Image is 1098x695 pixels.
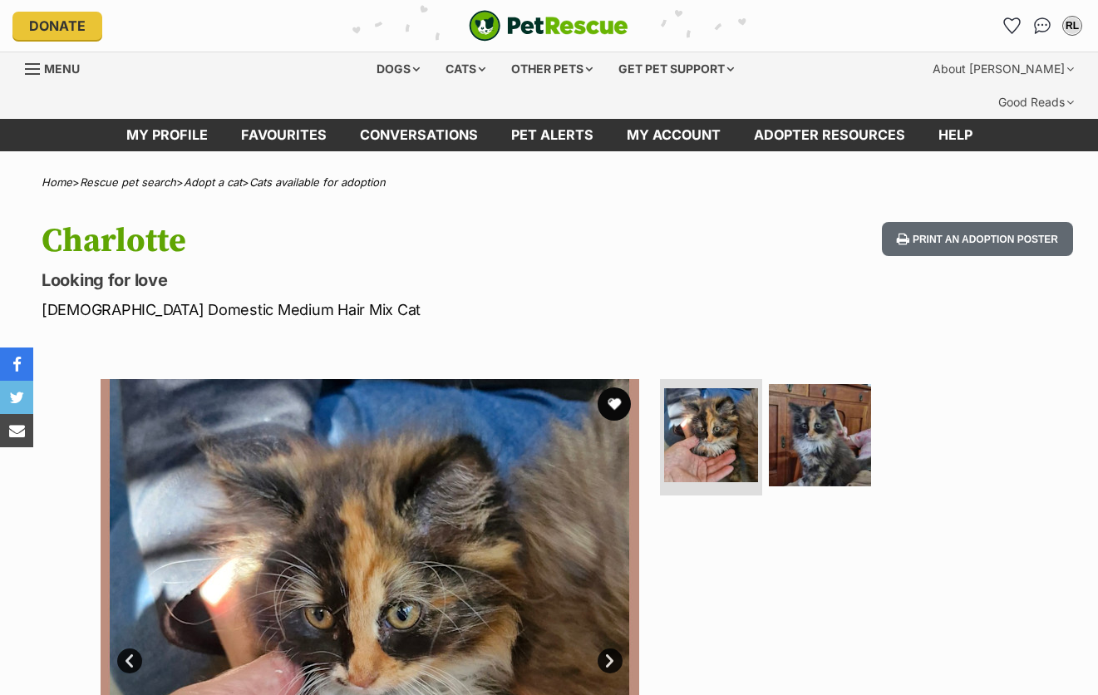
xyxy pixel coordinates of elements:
[610,119,737,151] a: My account
[1029,12,1056,39] a: Conversations
[249,175,386,189] a: Cats available for adoption
[42,269,671,292] p: Looking for love
[44,62,80,76] span: Menu
[737,119,922,151] a: Adopter resources
[42,222,671,260] h1: Charlotte
[469,10,628,42] img: logo-cat-932fe2b9b8326f06289b0f2fb663e598f794de774fb13d1741a6617ecf9a85b4.svg
[664,388,758,482] img: Photo of Charlotte
[1034,17,1051,34] img: chat-41dd97257d64d25036548639549fe6c8038ab92f7586957e7f3b1b290dea8141.svg
[999,12,1026,39] a: Favourites
[1064,17,1081,34] div: RL
[921,52,1086,86] div: About [PERSON_NAME]
[469,10,628,42] a: PetRescue
[42,298,671,321] p: [DEMOGRAPHIC_DATA] Domestic Medium Hair Mix Cat
[598,648,623,673] a: Next
[224,119,343,151] a: Favourites
[343,119,495,151] a: conversations
[184,175,242,189] a: Adopt a cat
[42,175,72,189] a: Home
[495,119,610,151] a: Pet alerts
[25,52,91,82] a: Menu
[12,12,102,40] a: Donate
[365,52,431,86] div: Dogs
[987,86,1086,119] div: Good Reads
[117,648,142,673] a: Prev
[769,384,871,486] img: Photo of Charlotte
[80,175,176,189] a: Rescue pet search
[999,12,1086,39] ul: Account quick links
[434,52,497,86] div: Cats
[607,52,746,86] div: Get pet support
[1059,12,1086,39] button: My account
[882,222,1073,256] button: Print an adoption poster
[922,119,989,151] a: Help
[500,52,604,86] div: Other pets
[110,119,224,151] a: My profile
[598,387,631,421] button: favourite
